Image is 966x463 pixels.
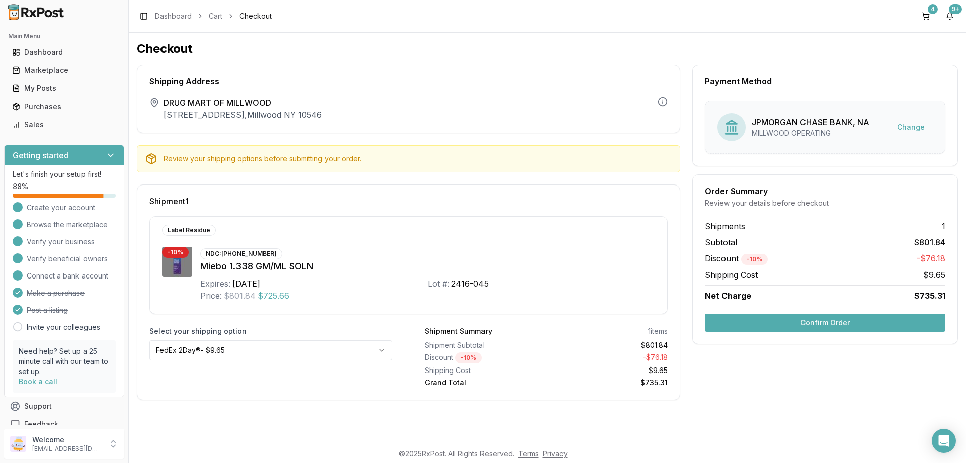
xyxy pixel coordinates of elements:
span: Shipping Cost [705,269,758,281]
span: 1 [942,220,945,232]
div: Order Summary [705,187,945,195]
button: Confirm Order [705,314,945,332]
div: [DATE] [232,277,260,290]
div: $735.31 [550,378,668,388]
div: Shipping Cost [425,365,542,376]
span: Browse the marketplace [27,220,108,230]
label: Select your shipping option [149,326,392,336]
a: Cart [209,11,222,21]
span: Make a purchase [27,288,85,298]
a: Dashboard [8,43,120,61]
h3: Getting started [13,149,69,161]
span: Subtotal [705,236,737,248]
button: 4 [918,8,934,24]
div: - $76.18 [550,352,668,363]
img: RxPost Logo [4,4,68,20]
div: Shipping Address [149,77,668,85]
div: Review your details before checkout [705,198,945,208]
button: Dashboard [4,44,124,60]
div: - 10 % [455,352,482,363]
span: Create your account [27,203,95,213]
div: My Posts [12,83,116,94]
button: Support [4,397,124,415]
span: $801.84 [914,236,945,248]
span: Shipments [705,220,745,232]
p: Need help? Set up a 25 minute call with our team to set up. [19,346,110,377]
span: Net Charge [705,291,751,301]
div: Open Intercom Messenger [932,429,956,453]
div: NDC: [PHONE_NUMBER] [200,248,282,259]
div: $9.65 [550,365,668,376]
div: MILLWOOD OPERATING [752,128,869,138]
div: 2416-045 [451,277,489,290]
div: Dashboard [12,47,116,57]
a: Book a call [19,377,57,386]
a: Dashboard [155,11,192,21]
button: Sales [4,117,124,133]
span: Discount [705,253,768,263]
div: 9+ [949,4,962,14]
p: [EMAIL_ADDRESS][DOMAIN_NAME] [32,445,102,453]
a: Marketplace [8,61,120,79]
button: 9+ [942,8,958,24]
p: Let's finish your setup first! [13,169,116,179]
span: Shipment 1 [149,197,189,205]
a: Purchases [8,98,120,116]
div: Sales [12,120,116,130]
img: Miebo 1.338 GM/ML SOLN [162,247,192,277]
span: $735.31 [914,290,945,302]
div: Review your shipping options before submitting your order. [164,154,672,164]
img: User avatar [10,436,26,452]
span: 88 % [13,181,28,192]
div: Lot #: [428,277,449,290]
div: $801.84 [550,340,668,350]
div: - 10 % [741,254,768,265]
span: Verify beneficial owners [27,254,108,264]
span: DRUG MART OF MILLWOOD [164,97,322,109]
span: Connect a bank account [27,271,108,281]
span: $9.65 [923,269,945,281]
p: Welcome [32,435,102,445]
div: 1 items [648,326,668,336]
a: My Posts [8,79,120,98]
div: Label Residue [162,225,216,236]
span: -$76.18 [917,252,945,265]
a: Invite your colleagues [27,322,100,332]
div: Purchases [12,102,116,112]
button: Marketplace [4,62,124,78]
div: Grand Total [425,378,542,388]
span: $725.66 [258,290,289,302]
div: Miebo 1.338 GM/ML SOLN [200,259,655,273]
span: Feedback [24,419,58,429]
a: Sales [8,116,120,134]
div: Discount [425,352,542,363]
a: Privacy [543,449,568,458]
h1: Checkout [137,41,958,57]
p: [STREET_ADDRESS] , Millwood NY 10546 [164,109,322,121]
h2: Main Menu [8,32,120,40]
span: $801.84 [224,290,256,302]
span: Checkout [239,11,272,21]
div: Shipment Summary [425,326,492,336]
a: Terms [518,449,539,458]
div: - 10 % [162,247,189,258]
button: Change [889,118,933,136]
nav: breadcrumb [155,11,272,21]
button: Purchases [4,99,124,115]
div: Payment Method [705,77,945,85]
span: Post a listing [27,305,68,315]
div: Marketplace [12,65,116,75]
div: JPMORGAN CHASE BANK, NA [752,116,869,128]
button: My Posts [4,80,124,97]
button: Feedback [4,415,124,433]
div: Price: [200,290,222,302]
div: Expires: [200,277,230,290]
span: Verify your business [27,237,95,247]
div: 4 [928,4,938,14]
div: Shipment Subtotal [425,340,542,350]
